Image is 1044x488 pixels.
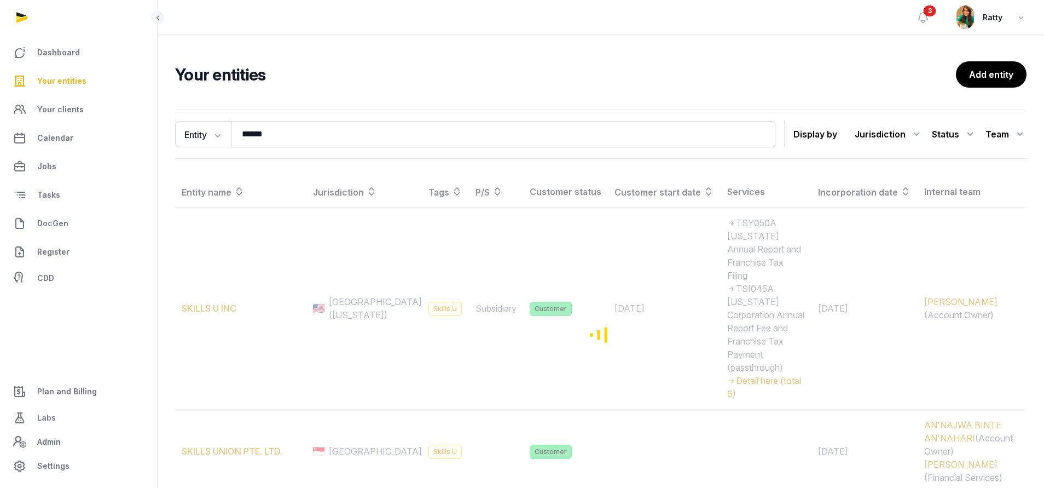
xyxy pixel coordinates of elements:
span: Admin [37,435,61,449]
a: Calendar [9,125,148,151]
span: Tasks [37,188,60,202]
a: Settings [9,453,148,479]
button: Entity [175,121,231,147]
a: Tasks [9,182,148,208]
div: Team [985,125,1026,143]
a: Your clients [9,96,148,123]
span: Your entities [37,74,86,88]
div: Jurisdiction [855,125,923,143]
span: Jobs [37,160,56,173]
span: Dashboard [37,46,80,59]
span: Labs [37,411,56,424]
a: Register [9,239,148,265]
a: Dashboard [9,39,148,66]
a: Plan and Billing [9,378,148,405]
span: Ratty [983,11,1002,24]
a: Admin [9,431,148,453]
span: 3 [924,5,936,16]
span: CDD [37,272,54,285]
span: Your clients [37,103,84,116]
div: Status [932,125,977,143]
a: Your entities [9,68,148,94]
span: Calendar [37,131,73,145]
img: avatar [956,5,974,29]
h2: Your entities [175,65,956,84]
a: Add entity [956,61,1026,88]
a: Jobs [9,153,148,180]
a: CDD [9,267,148,289]
span: Register [37,245,69,259]
a: Labs [9,405,148,431]
span: Plan and Billing [37,385,97,398]
p: Display by [793,125,837,143]
span: DocGen [37,217,68,230]
a: DocGen [9,210,148,237]
span: Settings [37,460,69,473]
